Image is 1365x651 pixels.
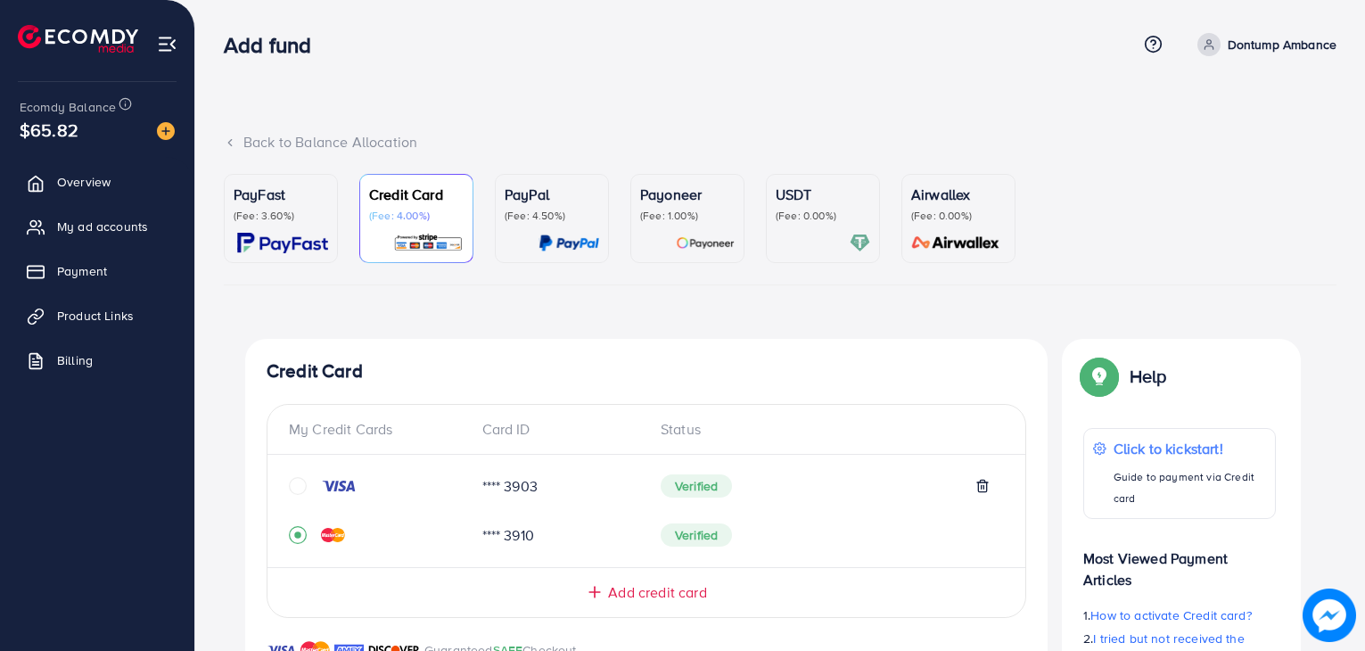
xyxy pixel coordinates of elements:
[234,209,328,223] p: (Fee: 3.60%)
[505,209,599,223] p: (Fee: 4.50%)
[1083,533,1276,590] p: Most Viewed Payment Articles
[1114,466,1266,509] p: Guide to payment via Credit card
[13,253,181,289] a: Payment
[1090,606,1251,624] span: How to activate Credit card?
[289,477,307,495] svg: circle
[369,184,464,205] p: Credit Card
[468,419,647,440] div: Card ID
[234,184,328,205] p: PayFast
[20,98,116,116] span: Ecomdy Balance
[289,526,307,544] svg: record circle
[661,523,732,547] span: Verified
[157,34,177,54] img: menu
[393,233,464,253] img: card
[646,419,1004,440] div: Status
[911,184,1006,205] p: Airwallex
[608,582,706,603] span: Add credit card
[20,117,78,143] span: $65.82
[13,342,181,378] a: Billing
[321,479,357,493] img: credit
[850,233,870,253] img: card
[1303,589,1355,641] img: image
[224,132,1336,152] div: Back to Balance Allocation
[13,209,181,244] a: My ad accounts
[776,184,870,205] p: USDT
[676,233,735,253] img: card
[640,184,735,205] p: Payoneer
[321,528,345,542] img: credit
[776,209,870,223] p: (Fee: 0.00%)
[267,360,1026,383] h4: Credit Card
[57,307,134,325] span: Product Links
[57,218,148,235] span: My ad accounts
[289,419,468,440] div: My Credit Cards
[224,32,325,58] h3: Add fund
[369,209,464,223] p: (Fee: 4.00%)
[1130,366,1167,387] p: Help
[1228,34,1336,55] p: Dontump Ambance
[640,209,735,223] p: (Fee: 1.00%)
[13,164,181,200] a: Overview
[237,233,328,253] img: card
[157,122,175,140] img: image
[505,184,599,205] p: PayPal
[1083,360,1115,392] img: Popup guide
[1083,605,1276,626] p: 1.
[57,262,107,280] span: Payment
[57,351,93,369] span: Billing
[1114,438,1266,459] p: Click to kickstart!
[906,233,1006,253] img: card
[13,298,181,334] a: Product Links
[1190,33,1336,56] a: Dontump Ambance
[57,173,111,191] span: Overview
[911,209,1006,223] p: (Fee: 0.00%)
[661,474,732,498] span: Verified
[18,25,138,53] img: logo
[539,233,599,253] img: card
